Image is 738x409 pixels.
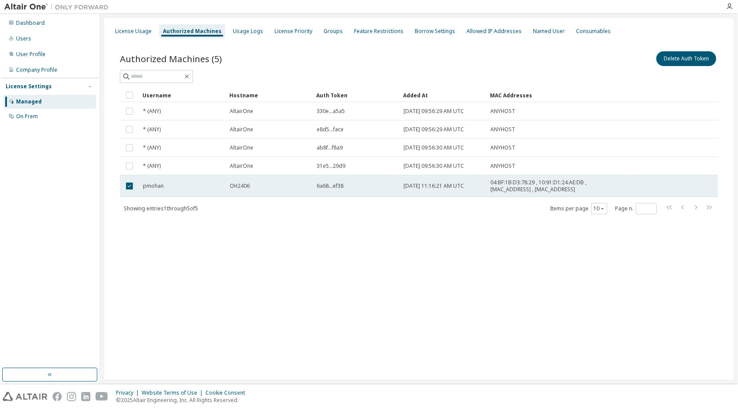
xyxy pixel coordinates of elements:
div: Hostname [229,88,309,102]
span: ANYHOST [490,144,515,151]
span: 6a68...ef38 [317,183,344,190]
span: * (ANY) [143,163,161,170]
div: Privacy [116,389,142,396]
img: Altair One [4,3,113,11]
span: * (ANY) [143,126,161,133]
div: Dashboard [16,20,45,27]
span: AltairOne [230,126,253,133]
span: [DATE] 11:16:21 AM UTC [404,183,464,190]
img: facebook.svg [53,392,62,401]
span: 04:BF:1B:D3:78:29 , 10:91:D1:24:AE:DB , [MAC_ADDRESS] , [MAC_ADDRESS] [490,179,626,193]
span: * (ANY) [143,108,161,115]
img: altair_logo.svg [3,392,47,401]
div: MAC Addresses [490,88,627,102]
div: User Profile [16,51,46,58]
button: Delete Auth Token [656,51,716,66]
span: Showing entries 1 through 5 of 5 [124,205,198,212]
img: youtube.svg [96,392,108,401]
div: Usage Logs [233,28,263,35]
div: Added At [403,88,483,102]
span: pmohan [143,183,164,190]
span: [DATE] 09:56:29 AM UTC [404,108,464,115]
span: ab8f...f8a9 [317,144,343,151]
span: Page n. [615,203,657,214]
div: Cookie Consent [205,389,250,396]
div: Borrow Settings [415,28,455,35]
span: 330e...a5a5 [317,108,345,115]
div: Consumables [576,28,611,35]
span: AltairOne [230,163,253,170]
div: Website Terms of Use [142,389,205,396]
div: Groups [324,28,343,35]
span: ANYHOST [490,163,515,170]
span: * (ANY) [143,144,161,151]
div: Users [16,35,31,42]
div: License Priority [275,28,312,35]
div: License Settings [6,83,52,90]
div: Feature Restrictions [354,28,404,35]
span: AltairOne [230,108,253,115]
span: AltairOne [230,144,253,151]
img: linkedin.svg [81,392,90,401]
span: Authorized Machines (5) [120,53,222,65]
div: On Prem [16,113,38,120]
div: Named User [533,28,565,35]
p: © 2025 Altair Engineering, Inc. All Rights Reserved. [116,396,250,404]
span: [DATE] 09:56:30 AM UTC [404,144,464,151]
span: [DATE] 09:56:30 AM UTC [404,163,464,170]
span: [DATE] 09:56:29 AM UTC [404,126,464,133]
div: Username [142,88,222,102]
div: Managed [16,98,42,105]
span: Items per page [550,203,607,214]
div: License Usage [115,28,152,35]
button: 10 [593,205,605,212]
div: Authorized Machines [163,28,222,35]
div: Allowed IP Addresses [467,28,522,35]
div: Auth Token [316,88,396,102]
span: ANYHOST [490,108,515,115]
div: Company Profile [16,67,57,73]
span: OH2406 [230,183,250,190]
img: instagram.svg [67,392,76,401]
span: e8d5...face [317,126,344,133]
span: ANYHOST [490,126,515,133]
span: 31e5...29d9 [317,163,345,170]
